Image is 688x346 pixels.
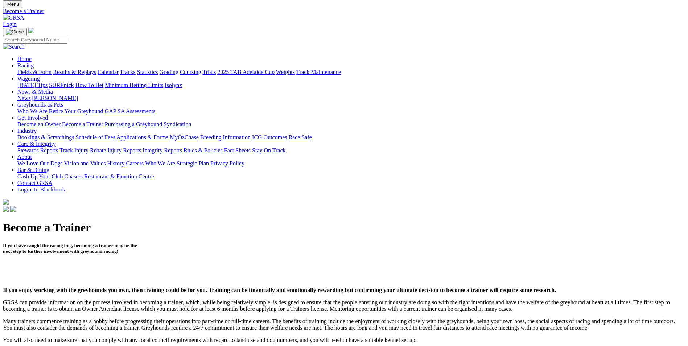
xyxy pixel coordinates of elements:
a: News [17,95,30,101]
img: Close [6,29,24,35]
a: Industry [17,128,37,134]
a: Calendar [98,69,119,75]
a: Careers [126,160,144,166]
a: Rules & Policies [184,147,223,153]
div: Wagering [17,82,685,88]
a: Become an Owner [17,121,61,127]
a: Fact Sheets [224,147,251,153]
h1: Become a Trainer [3,221,685,234]
a: ICG Outcomes [252,134,287,140]
a: [PERSON_NAME] [32,95,78,101]
a: 2025 TAB Adelaide Cup [217,69,275,75]
strong: If you enjoy working with the greyhounds you own, then training could be for you. Training can be... [3,287,556,293]
a: Track Injury Rebate [59,147,106,153]
img: GRSA [3,15,24,21]
a: MyOzChase [170,134,199,140]
a: Bar & Dining [17,167,49,173]
a: Retire Your Greyhound [49,108,103,114]
a: Become a Trainer [3,8,685,15]
a: Vision and Values [64,160,106,166]
span: Menu [7,1,19,7]
a: We Love Our Dogs [17,160,62,166]
a: Track Maintenance [296,69,341,75]
p: Many trainers commence training as a hobby before progressing their operations into part-time or ... [3,318,685,331]
a: Contact GRSA [17,180,52,186]
strong: If you have caught the racing bug, becoming a trainer may be the next step to further involvement... [3,243,137,254]
a: Schedule of Fees [75,134,115,140]
a: Login To Blackbook [17,186,65,193]
a: Wagering [17,75,40,82]
a: Statistics [137,69,158,75]
a: Cash Up Your Club [17,173,63,180]
a: Bookings & Scratchings [17,134,74,140]
img: logo-grsa-white.png [28,28,34,33]
div: Bar & Dining [17,173,685,180]
img: twitter.svg [10,206,16,212]
button: Toggle navigation [3,0,22,8]
p: GRSA can provide information on the process involved in becoming a trainer, which, while being re... [3,299,685,312]
a: Care & Integrity [17,141,56,147]
div: Racing [17,69,685,75]
a: Stewards Reports [17,147,58,153]
a: Integrity Reports [143,147,182,153]
p: You will also need to make sure that you comply with any local council requirements with regard t... [3,337,685,343]
a: GAP SA Assessments [105,108,156,114]
a: History [107,160,124,166]
a: Trials [202,69,216,75]
a: Greyhounds as Pets [17,102,63,108]
div: About [17,160,685,167]
a: Syndication [164,121,191,127]
a: Race Safe [288,134,312,140]
a: Breeding Information [200,134,251,140]
a: Privacy Policy [210,160,244,166]
a: Minimum Betting Limits [105,82,163,88]
a: Tracks [120,69,136,75]
div: Industry [17,134,685,141]
img: facebook.svg [3,206,9,212]
a: Applications & Forms [116,134,168,140]
div: Get Involved [17,121,685,128]
a: Become a Trainer [62,121,103,127]
a: Isolynx [165,82,182,88]
a: Stay On Track [252,147,285,153]
a: Weights [276,69,295,75]
button: Toggle navigation [3,28,27,36]
a: Results & Replays [53,69,96,75]
a: Strategic Plan [177,160,209,166]
a: SUREpick [49,82,74,88]
a: About [17,154,32,160]
a: [DATE] Tips [17,82,48,88]
div: Care & Integrity [17,147,685,154]
a: Injury Reports [107,147,141,153]
a: Purchasing a Greyhound [105,121,162,127]
div: News & Media [17,95,685,102]
a: Chasers Restaurant & Function Centre [64,173,154,180]
a: How To Bet [75,82,104,88]
a: Login [3,21,17,27]
a: Who We Are [145,160,175,166]
a: Racing [17,62,34,69]
a: Grading [160,69,178,75]
a: Fields & Form [17,69,52,75]
a: Home [17,56,32,62]
a: Get Involved [17,115,48,121]
a: Who We Are [17,108,48,114]
div: Greyhounds as Pets [17,108,685,115]
input: Search [3,36,67,44]
img: logo-grsa-white.png [3,199,9,205]
img: Search [3,44,25,50]
a: News & Media [17,88,53,95]
a: Coursing [180,69,201,75]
